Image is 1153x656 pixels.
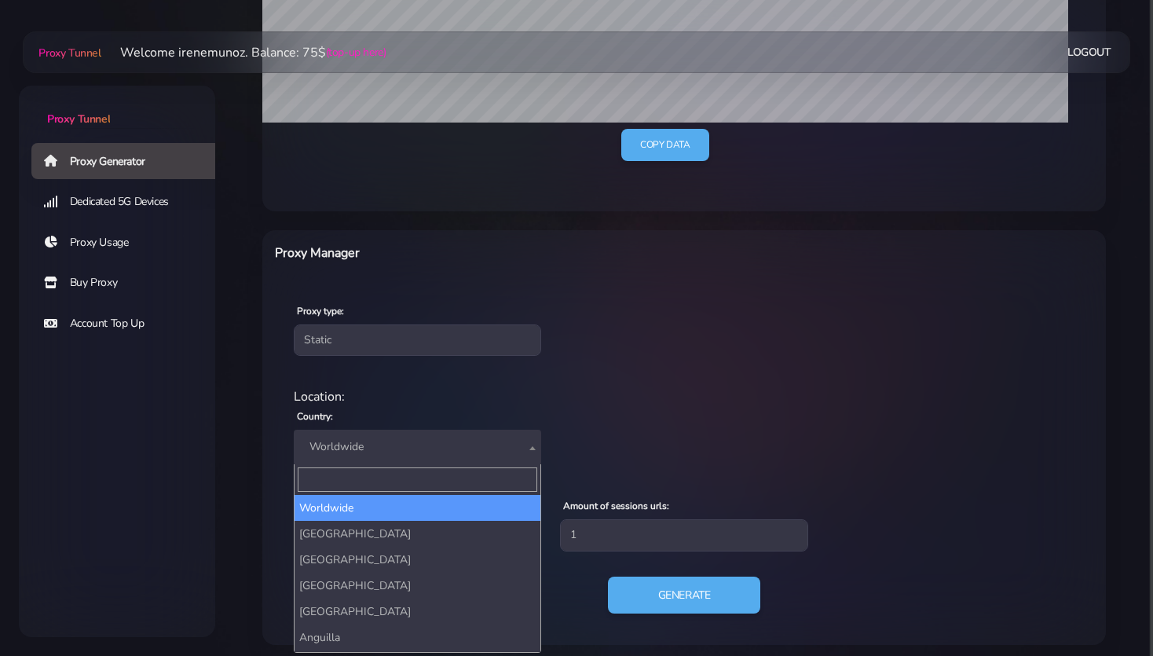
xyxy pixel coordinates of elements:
li: [GEOGRAPHIC_DATA] [295,573,540,599]
a: Proxy Tunnel [19,86,215,127]
li: Welcome irenemunoz. Balance: 75$ [101,43,386,62]
a: Proxy Tunnel [35,40,101,65]
li: Anguilla [295,625,540,651]
span: Proxy Tunnel [47,112,110,126]
span: Worldwide [294,430,541,464]
li: Worldwide [295,495,540,521]
a: (top-up here) [326,44,386,60]
input: Search [298,467,537,492]
li: [GEOGRAPHIC_DATA] [295,521,540,547]
iframe: Webchat Widget [1077,580,1133,636]
a: Proxy Generator [31,143,228,179]
a: Buy Proxy [31,265,228,301]
button: Generate [608,577,761,614]
div: Proxy Settings: [284,477,1084,496]
label: Country: [297,409,333,423]
div: Location: [284,387,1084,406]
a: Dedicated 5G Devices [31,184,228,220]
span: Worldwide [303,436,532,458]
a: Logout [1067,38,1111,67]
label: Amount of sessions urls: [563,499,669,513]
label: Proxy type: [297,304,344,318]
a: Copy data [621,129,708,161]
span: Proxy Tunnel [38,46,101,60]
h6: Proxy Manager [275,243,745,263]
a: Account Top Up [31,306,228,342]
li: [GEOGRAPHIC_DATA] [295,599,540,625]
a: Proxy Usage [31,225,228,261]
li: [GEOGRAPHIC_DATA] [295,547,540,573]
